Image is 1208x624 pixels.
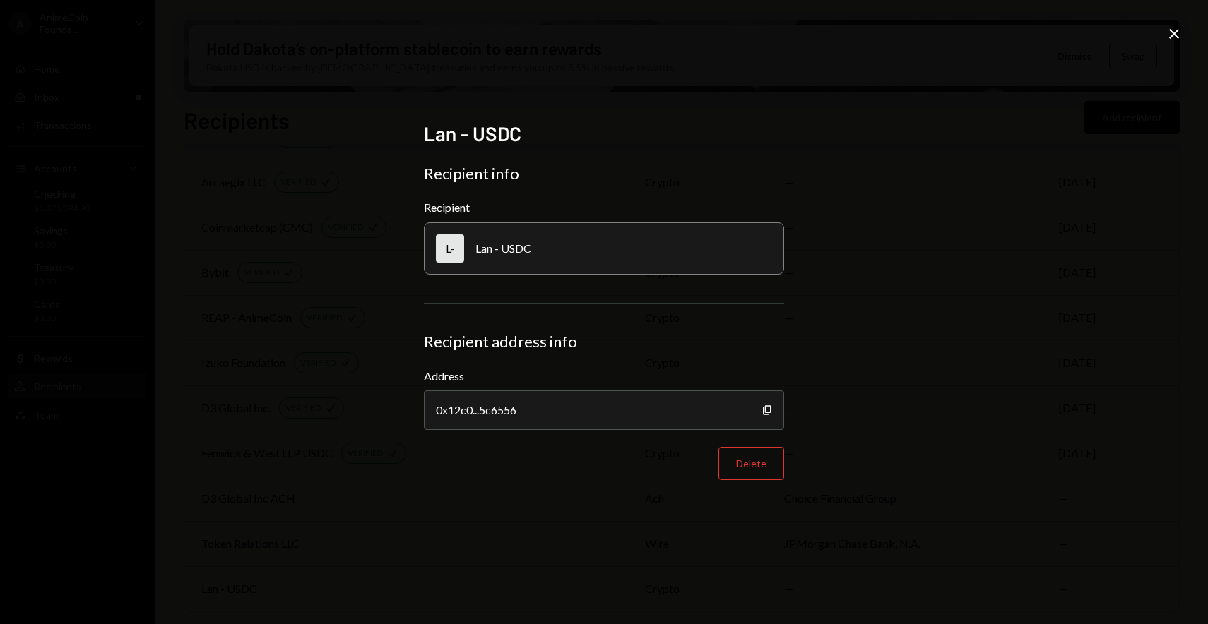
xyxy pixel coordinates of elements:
[718,447,784,480] button: Delete
[424,200,784,214] div: Recipient
[424,368,784,385] label: Address
[436,234,464,263] div: L-
[424,120,784,148] h2: Lan - USDC
[424,164,784,184] div: Recipient info
[424,332,784,352] div: Recipient address info
[475,241,531,255] div: Lan - USDC
[424,390,784,430] div: 0x12c0...5c6556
